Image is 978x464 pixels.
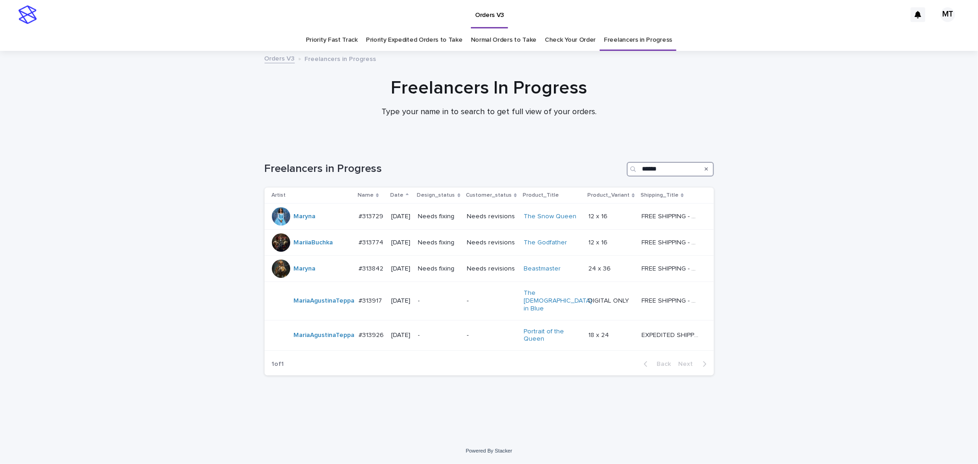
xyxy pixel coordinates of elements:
[588,263,613,273] p: 24 x 36
[587,190,630,200] p: Product_Variant
[641,190,679,200] p: Shipping_Title
[604,29,672,51] a: Freelancers in Progress
[265,204,714,230] tr: Maryna #313729#313729 [DATE]Needs fixingNeeds revisionsThe Snow Queen 12 x 1612 x 16 FREE SHIPPIN...
[306,107,673,117] p: Type your name in to search to get full view of your orders.
[524,213,576,221] a: The Snow Queen
[359,237,385,247] p: #313774
[940,7,955,22] div: MT
[391,331,410,339] p: [DATE]
[265,282,714,320] tr: MariaAgustinaTeppa #313917#313917 [DATE]--The [DEMOGRAPHIC_DATA] in Blue DIGITAL ONLYDIGITAL ONLY...
[636,360,675,368] button: Back
[675,360,714,368] button: Next
[265,162,623,176] h1: Freelancers in Progress
[641,237,701,247] p: FREE SHIPPING - preview in 1-2 business days, after your approval delivery will take 5-10 b.d.
[641,211,701,221] p: FREE SHIPPING - preview in 1-2 business days, after your approval delivery will take 5-10 b.d.
[467,239,516,247] p: Needs revisions
[294,265,316,273] a: Maryna
[391,213,410,221] p: [DATE]
[359,330,386,339] p: #313926
[588,295,631,305] p: DIGITAL ONLY
[265,320,714,351] tr: MariaAgustinaTeppa #313926#313926 [DATE]--Portrait of the Queen 18 x 2418 x 24 EXPEDITED SHIPPING...
[418,213,460,221] p: Needs fixing
[294,331,355,339] a: MariaAgustinaTeppa
[418,239,460,247] p: Needs fixing
[466,448,512,453] a: Powered By Stacker
[524,289,592,312] a: The [DEMOGRAPHIC_DATA] in Blue
[18,6,37,24] img: stacker-logo-s-only.png
[524,328,581,343] a: Portrait of the Queen
[588,330,611,339] p: 18 x 24
[294,297,355,305] a: MariaAgustinaTeppa
[467,265,516,273] p: Needs revisions
[265,77,714,99] h1: Freelancers In Progress
[391,265,410,273] p: [DATE]
[418,331,460,339] p: -
[265,256,714,282] tr: Maryna #313842#313842 [DATE]Needs fixingNeeds revisionsBeastmaster 24 x 3624 x 36 FREE SHIPPING -...
[366,29,463,51] a: Priority Expedited Orders to Take
[545,29,596,51] a: Check Your Order
[467,331,516,339] p: -
[466,190,512,200] p: Customer_status
[679,361,699,367] span: Next
[641,330,701,339] p: EXPEDITED SHIPPING - preview in 1 business day; delivery up to 5 business days after your approval.
[524,265,561,273] a: Beastmaster
[418,265,460,273] p: Needs fixing
[524,239,567,247] a: The Godfather
[390,190,403,200] p: Date
[306,29,358,51] a: Priority Fast Track
[391,297,410,305] p: [DATE]
[588,211,609,221] p: 12 x 16
[523,190,559,200] p: Product_Title
[418,297,460,305] p: -
[265,230,714,256] tr: MariiaBuchka #313774#313774 [DATE]Needs fixingNeeds revisionsThe Godfather 12 x 1612 x 16 FREE SH...
[641,263,701,273] p: FREE SHIPPING - preview in 1-2 business days, after your approval delivery will take 5-10 b.d.
[294,239,333,247] a: MariiaBuchka
[627,162,714,177] input: Search
[467,213,516,221] p: Needs revisions
[467,297,516,305] p: -
[272,190,286,200] p: Artist
[471,29,537,51] a: Normal Orders to Take
[265,353,292,376] p: 1 of 1
[641,295,701,305] p: FREE SHIPPING - preview in 1-2 business days, after your approval delivery will take 5-10 b.d.
[294,213,316,221] a: Maryna
[652,361,671,367] span: Back
[359,263,385,273] p: #313842
[305,53,376,63] p: Freelancers in Progress
[358,190,374,200] p: Name
[359,295,384,305] p: #313917
[588,237,609,247] p: 12 x 16
[359,211,385,221] p: #313729
[265,53,295,63] a: Orders V3
[417,190,455,200] p: Design_status
[391,239,410,247] p: [DATE]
